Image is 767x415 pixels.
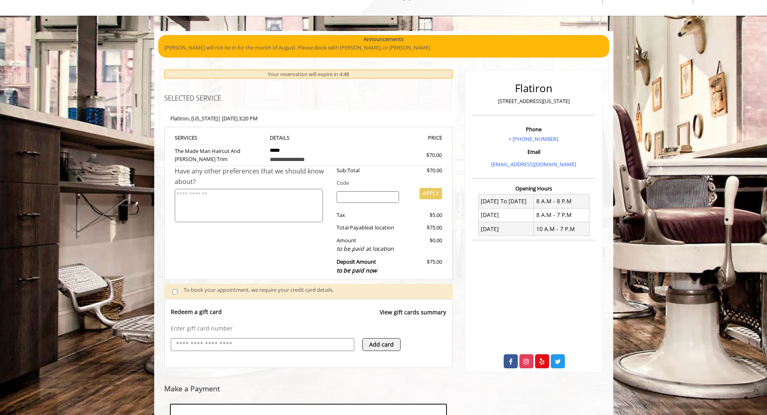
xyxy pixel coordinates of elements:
[472,186,595,191] h3: Opening Hours
[353,133,442,142] th: PRICE
[474,126,593,132] h3: Phone
[397,151,442,159] div: $70.00
[534,208,589,222] td: 8 A.M - 7 P.M
[405,223,442,232] div: $75.00
[337,258,377,274] b: Deposit Amount
[184,286,444,297] div: To book your appointment, we require your credit card details.
[331,223,405,232] div: Total Payable
[170,115,258,122] b: Flatiron | [DATE] 3:20 PM
[534,222,589,236] td: 10 A.M - 7 P.M
[337,266,377,274] span: to be paid now
[405,211,442,219] div: $5.00
[509,135,559,142] a: + [PHONE_NUMBER].
[474,83,593,94] h2: Flatiron
[369,224,394,231] span: at location
[337,244,399,253] div: to be paid at location
[331,166,405,175] div: Sub-Total
[478,208,534,222] td: [DATE]
[405,236,442,254] div: $0.00
[175,166,331,187] div: Have any other preferences that we should know about?
[175,133,264,142] th: SERVICE
[164,385,220,392] label: Make a Payment
[164,43,603,52] p: [PERSON_NAME] will not be in for the month of August. Please Book with [PERSON_NAME], or [PERSON_...
[491,161,576,168] a: [EMAIL_ADDRESS][DOMAIN_NAME]
[331,236,405,254] div: Amount
[478,194,534,208] td: [DATE] To [DATE]
[405,258,442,275] div: $75.00
[189,115,218,122] span: , [US_STATE]
[362,338,401,351] button: Add card
[164,95,453,102] h3: SELECTED SERVICE
[175,142,264,166] td: The Made Man Haircut And [PERSON_NAME] Trim
[534,194,589,208] td: 8 A.M - 8 P.M
[474,97,593,105] p: [STREET_ADDRESS][US_STATE]
[171,308,222,316] p: Redeem a gift card
[420,188,442,199] button: APPLY
[171,324,447,332] p: Enter gift card number
[264,133,353,142] th: DETAILS
[478,222,534,236] td: [DATE]
[194,134,197,141] span: S
[405,166,442,175] div: $70.00
[364,35,403,43] b: Announcements
[331,211,405,219] div: Tax
[331,179,442,187] div: Code
[164,70,453,79] div: Your reservation will expire in 4:48
[474,149,593,155] h3: Email
[380,308,446,324] a: View gift cards summary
